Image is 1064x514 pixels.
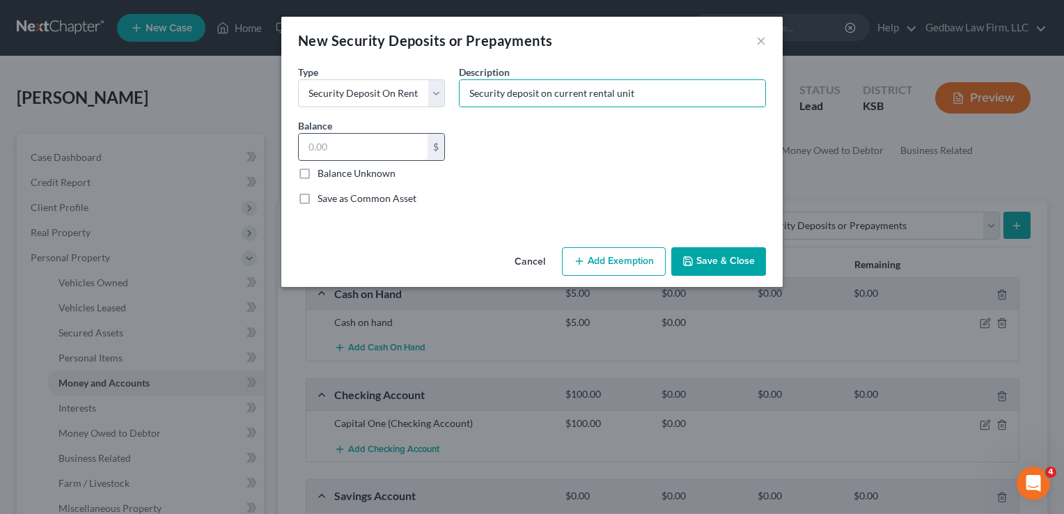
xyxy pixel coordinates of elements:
[318,192,416,205] label: Save as Common Asset
[318,166,396,180] label: Balance Unknown
[503,249,556,277] button: Cancel
[428,134,444,160] div: $
[298,118,332,133] label: Balance
[459,66,510,78] span: Description
[298,65,318,79] label: Type
[299,134,428,160] input: 0.00
[671,247,766,277] button: Save & Close
[298,31,552,50] div: New Security Deposits or Prepayments
[562,247,666,277] button: Add Exemption
[1017,467,1050,500] iframe: Intercom live chat
[1045,467,1056,478] span: 4
[460,80,765,107] input: Describe...
[756,32,766,49] button: ×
